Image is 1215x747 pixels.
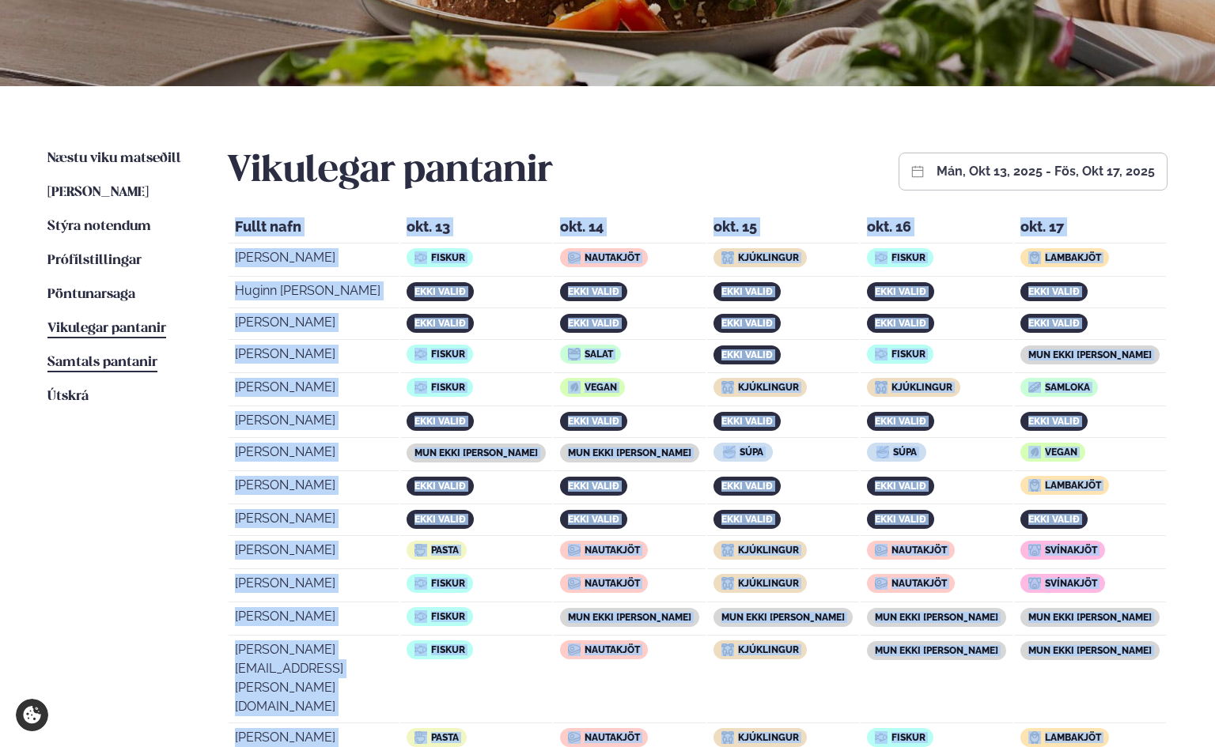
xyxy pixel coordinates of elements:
[568,643,581,656] img: icon img
[568,544,581,556] img: icon img
[721,286,773,297] span: ekki valið
[891,349,925,360] span: Fiskur
[893,447,917,458] span: Súpa
[414,610,427,623] img: icon img
[47,186,149,199] span: [PERSON_NAME]
[891,545,947,556] span: Nautakjöt
[431,252,465,263] span: Fiskur
[1045,447,1077,458] span: Vegan
[229,506,399,536] td: [PERSON_NAME]
[585,732,640,743] span: Nautakjöt
[431,382,465,393] span: Fiskur
[229,278,399,308] td: Huginn [PERSON_NAME]
[568,416,619,427] span: ekki valið
[47,322,166,335] span: Vikulegar pantanir
[414,447,538,458] span: mun ekki [PERSON_NAME]
[47,356,157,369] span: Samtals pantanir
[1045,480,1101,491] span: Lambakjöt
[1045,382,1090,393] span: Samloka
[414,251,427,264] img: icon img
[414,514,466,525] span: ekki valið
[568,381,581,394] img: icon img
[585,545,640,556] span: Nautakjöt
[47,220,151,233] span: Stýra notendum
[431,611,465,622] span: Fiskur
[568,612,691,623] span: mun ekki [PERSON_NAME]
[1028,286,1080,297] span: ekki valið
[431,349,465,360] span: Fiskur
[1028,349,1152,360] span: mun ekki [PERSON_NAME]
[721,481,773,492] span: ekki valið
[229,538,399,569] td: [PERSON_NAME]
[414,544,427,556] img: icon img
[229,604,399,636] td: [PERSON_NAME]
[891,732,925,743] span: Fiskur
[47,387,89,406] a: Útskrá
[1028,577,1041,590] img: icon img
[876,446,889,458] img: icon img
[47,390,89,403] span: Útskrá
[414,381,427,394] img: icon img
[738,252,799,263] span: Kjúklingur
[1028,731,1041,744] img: icon img
[875,645,998,656] span: mun ekki [PERSON_NAME]
[431,545,459,556] span: Pasta
[16,699,48,731] a: Cookie settings
[875,381,888,394] img: icon img
[721,731,734,744] img: icon img
[875,481,926,492] span: ekki valið
[738,578,799,589] span: Kjúklingur
[47,254,142,267] span: Prófílstillingar
[1028,612,1152,623] span: mun ekki [PERSON_NAME]
[707,214,859,243] th: okt. 15
[1045,732,1101,743] span: Lambakjöt
[229,440,399,471] td: [PERSON_NAME]
[414,348,427,360] img: icon img
[47,149,181,168] a: Næstu viku matseðill
[414,286,466,297] span: ekki valið
[721,577,734,590] img: icon img
[431,732,459,743] span: Pasta
[875,318,926,329] span: ekki valið
[1045,252,1101,263] span: Lambakjöt
[723,446,736,458] img: icon img
[1028,318,1080,329] span: ekki valið
[568,251,581,264] img: icon img
[891,578,947,589] span: Nautakjöt
[937,165,1155,178] button: mán, okt 13, 2025 - fös, okt 17, 2025
[229,375,399,406] td: [PERSON_NAME]
[721,318,773,329] span: ekki valið
[414,643,427,656] img: icon img
[875,514,926,525] span: ekki valið
[229,408,399,438] td: [PERSON_NAME]
[738,732,799,743] span: Kjúklingur
[414,416,466,427] span: ekki valið
[568,318,619,329] span: ekki valið
[721,544,734,556] img: icon img
[1028,251,1041,264] img: icon img
[414,481,466,492] span: ekki valið
[585,578,640,589] span: Nautakjöt
[875,416,926,427] span: ekki valið
[227,149,553,194] h2: Vikulegar pantanir
[721,349,773,360] span: ekki valið
[568,577,581,590] img: icon img
[1028,645,1152,656] span: mun ekki [PERSON_NAME]
[1028,514,1080,525] span: ekki valið
[721,643,734,656] img: icon img
[585,644,640,655] span: Nautakjöt
[738,382,799,393] span: Kjúklingur
[229,341,399,373] td: [PERSON_NAME]
[47,152,181,165] span: Næstu viku matseðill
[568,514,619,525] span: ekki valið
[585,349,613,360] span: Salat
[891,382,952,393] span: Kjúklingur
[721,381,734,394] img: icon img
[585,382,617,393] span: Vegan
[875,612,998,623] span: mun ekki [PERSON_NAME]
[47,217,151,236] a: Stýra notendum
[47,285,135,304] a: Pöntunarsaga
[414,318,466,329] span: ekki valið
[875,286,926,297] span: ekki valið
[229,214,399,243] th: Fullt nafn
